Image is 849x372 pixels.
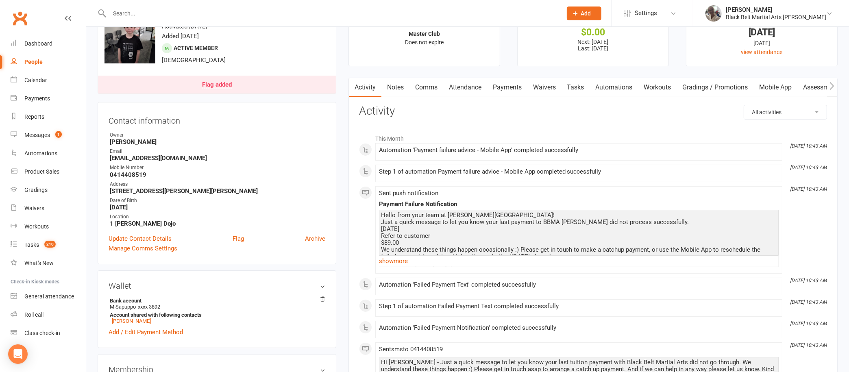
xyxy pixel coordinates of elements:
[11,144,86,163] a: Automations
[24,150,57,157] div: Automations
[567,7,601,20] button: Add
[705,5,722,22] img: thumb_image1542407505.png
[110,171,325,178] strong: 0414408519
[202,82,232,88] div: Flag added
[24,187,48,193] div: Gradings
[379,303,779,310] div: Step 1 of automation Failed Payment Text completed successfully
[24,113,44,120] div: Reports
[581,10,591,17] span: Add
[790,143,827,149] i: [DATE] 10:43 AM
[11,181,86,199] a: Gradings
[379,147,779,154] div: Automation 'Payment failure advice - Mobile App' completed successfully
[162,57,226,64] span: [DEMOGRAPHIC_DATA]
[11,236,86,254] a: Tasks 210
[409,30,440,37] strong: Master Club
[24,293,74,300] div: General attendance
[10,8,30,28] a: Clubworx
[24,95,50,102] div: Payments
[379,168,779,175] div: Step 1 of automation Payment failure advice - Mobile App completed successfully
[110,197,325,204] div: Date of Birth
[55,131,62,138] span: 1
[798,78,847,97] a: Assessments
[24,77,47,83] div: Calendar
[11,126,86,144] a: Messages 1
[109,244,177,253] a: Manage Comms Settings
[11,89,86,108] a: Payments
[24,311,44,318] div: Roll call
[11,71,86,89] a: Calendar
[790,299,827,305] i: [DATE] 10:43 AM
[359,130,827,143] li: This Month
[525,28,661,37] div: $0.00
[24,168,59,175] div: Product Sales
[379,255,779,267] a: show more
[110,148,325,155] div: Email
[305,234,325,244] a: Archive
[24,132,50,138] div: Messages
[379,346,443,353] span: Sent sms to 0414408519
[790,342,827,348] i: [DATE] 10:43 AM
[109,281,325,290] h3: Wallet
[110,131,325,139] div: Owner
[11,199,86,218] a: Waivers
[409,78,443,97] a: Comms
[11,287,86,306] a: General attendance kiosk mode
[677,78,754,97] a: Gradings / Promotions
[741,49,782,55] a: view attendance
[109,113,325,125] h3: Contact information
[110,154,325,162] strong: [EMAIL_ADDRESS][DOMAIN_NAME]
[8,344,28,364] div: Open Intercom Messenger
[487,78,527,97] a: Payments
[379,281,779,288] div: Automation 'Failed Payment Text' completed successfully
[694,39,830,48] div: [DATE]
[11,108,86,126] a: Reports
[379,189,438,197] span: Sent push notification
[694,28,830,37] div: [DATE]
[726,13,826,21] div: Black Belt Martial Arts [PERSON_NAME]
[104,13,155,63] img: image1694411047.png
[44,241,56,248] span: 210
[24,260,54,266] div: What's New
[110,181,325,188] div: Address
[562,78,590,97] a: Tasks
[11,306,86,324] a: Roll call
[110,138,325,146] strong: [PERSON_NAME]
[11,324,86,342] a: Class kiosk mode
[11,218,86,236] a: Workouts
[24,223,49,230] div: Workouts
[790,321,827,326] i: [DATE] 10:43 AM
[11,53,86,71] a: People
[110,213,325,221] div: Location
[379,201,779,208] div: Payment Failure Notification
[109,234,172,244] a: Update Contact Details
[110,187,325,195] strong: [STREET_ADDRESS][PERSON_NAME][PERSON_NAME]
[405,39,444,46] span: Does not expire
[381,212,777,281] div: Hello from your team at [PERSON_NAME][GEOGRAPHIC_DATA]! Just a quick message to let you know your...
[138,304,160,310] span: xxxx 3892
[174,45,218,51] span: Active member
[24,330,60,336] div: Class check-in
[590,78,638,97] a: Automations
[11,254,86,272] a: What's New
[11,163,86,181] a: Product Sales
[110,204,325,211] strong: [DATE]
[109,327,183,337] a: Add / Edit Payment Method
[24,59,43,65] div: People
[24,205,44,211] div: Waivers
[24,241,39,248] div: Tasks
[381,78,409,97] a: Notes
[525,39,661,52] p: Next: [DATE] Last: [DATE]
[107,8,556,19] input: Search...
[162,33,199,40] time: Added [DATE]
[11,35,86,53] a: Dashboard
[527,78,562,97] a: Waivers
[110,312,321,318] strong: Account shared with following contacts
[638,78,677,97] a: Workouts
[790,186,827,192] i: [DATE] 10:43 AM
[790,165,827,170] i: [DATE] 10:43 AM
[110,164,325,172] div: Mobile Number
[110,298,321,304] strong: Bank account
[790,278,827,283] i: [DATE] 10:43 AM
[349,78,381,97] a: Activity
[359,105,827,117] h3: Activity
